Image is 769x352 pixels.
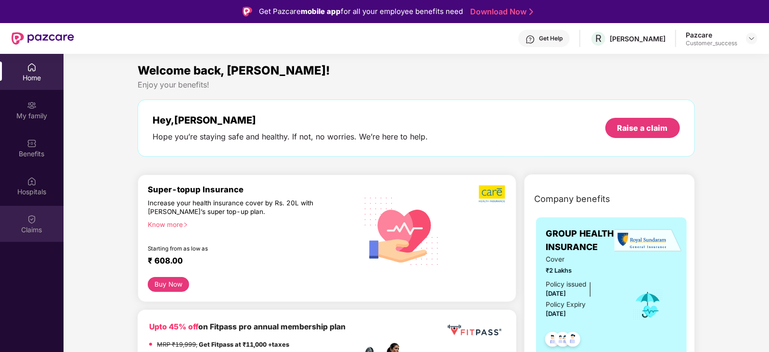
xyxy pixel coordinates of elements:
span: Company benefits [534,192,610,206]
img: svg+xml;base64,PHN2ZyB4bWxucz0iaHR0cDovL3d3dy53My5vcmcvMjAwMC9zdmciIHhtbG5zOnhsaW5rPSJodHRwOi8vd3... [357,185,447,276]
b: on Fitpass pro annual membership plan [149,322,346,331]
strong: Get Fitpass at ₹11,000 +taxes [199,341,289,348]
div: Hey, [PERSON_NAME] [153,114,428,126]
del: MRP ₹19,999, [157,341,197,348]
strong: mobile app [301,7,341,16]
div: Get Pazcare for all your employee benefits need [259,6,463,17]
img: insurerLogo [615,229,682,252]
img: Logo [243,7,252,16]
img: icon [632,289,664,321]
button: Buy Now [148,277,189,292]
img: New Pazcare Logo [12,32,74,45]
a: Download Now [470,7,530,17]
span: ₹2 Lakhs [546,266,619,276]
div: Starting from as low as [148,245,316,252]
b: Upto 45% off [149,322,198,331]
img: svg+xml;base64,PHN2ZyBpZD0iRHJvcGRvd24tMzJ4MzIiIHhtbG5zPSJodHRwOi8vd3d3LnczLm9yZy8yMDAwL3N2ZyIgd2... [748,35,756,42]
div: Enjoy your benefits! [138,80,694,90]
div: Pazcare [686,30,737,39]
img: fppp.png [446,321,503,339]
img: Stroke [529,7,533,17]
span: R [595,33,602,44]
div: [PERSON_NAME] [610,34,666,43]
img: svg+xml;base64,PHN2ZyBpZD0iSG9zcGl0YWxzIiB4bWxucz0iaHR0cDovL3d3dy53My5vcmcvMjAwMC9zdmciIHdpZHRoPS... [27,176,37,186]
div: Hope you’re staying safe and healthy. If not, no worries. We’re here to help. [153,132,428,142]
span: [DATE] [546,290,566,297]
img: svg+xml;base64,PHN2ZyBpZD0iQ2xhaW0iIHhtbG5zPSJodHRwOi8vd3d3LnczLm9yZy8yMDAwL3N2ZyIgd2lkdGg9IjIwIi... [27,214,37,224]
span: Welcome back, [PERSON_NAME]! [138,63,330,77]
div: ₹ 608.00 [148,256,347,267]
span: right [183,222,188,227]
div: Increase your health insurance cover by Rs. 20L with [PERSON_NAME]’s super top-up plan. [148,199,315,216]
img: svg+xml;base64,PHN2ZyBpZD0iSGVscC0zMngzMiIgeG1sbnM9Imh0dHA6Ly93d3cudzMub3JnLzIwMDAvc3ZnIiB3aWR0aD... [525,35,535,44]
div: Get Help [539,35,563,42]
img: svg+xml;base64,PHN2ZyB3aWR0aD0iMjAiIGhlaWdodD0iMjAiIHZpZXdCb3g9IjAgMCAyMCAyMCIgZmlsbD0ibm9uZSIgeG... [27,101,37,110]
span: Cover [546,254,619,265]
img: svg+xml;base64,PHN2ZyBpZD0iSG9tZSIgeG1sbnM9Imh0dHA6Ly93d3cudzMub3JnLzIwMDAvc3ZnIiB3aWR0aD0iMjAiIG... [27,63,37,72]
img: svg+xml;base64,PHN2ZyBpZD0iQmVuZWZpdHMiIHhtbG5zPSJodHRwOi8vd3d3LnczLm9yZy8yMDAwL3N2ZyIgd2lkdGg9Ij... [27,138,37,148]
span: [DATE] [546,310,566,317]
div: Policy Expiry [546,300,586,310]
div: Know more [148,220,351,227]
div: Customer_success [686,39,737,47]
div: Raise a claim [617,123,668,133]
div: Super-topup Insurance [148,185,357,194]
img: b5dec4f62d2307b9de63beb79f102df3.png [479,185,506,203]
div: Policy issued [546,279,586,290]
span: GROUP HEALTH INSURANCE [546,227,619,254]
